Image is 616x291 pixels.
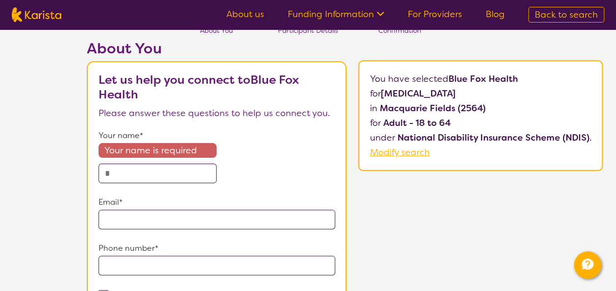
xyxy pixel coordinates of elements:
p: Phone number* [99,241,336,256]
b: Macquarie Fields (2564) [380,102,486,114]
a: Back to search [528,7,604,23]
b: Blue Fox Health [448,73,518,85]
p: Your name* [99,128,336,143]
p: under . [370,130,591,145]
h2: About You [87,40,346,57]
p: for [370,86,591,101]
span: Back to search [535,9,598,21]
b: Adult - 18 to 64 [383,117,451,129]
span: Your name is required [99,143,217,158]
p: Please answer these questions to help us connect you. [99,106,336,121]
span: About You [200,26,233,35]
b: National Disability Insurance Scheme (NDIS) [397,132,590,144]
span: Confirmation [378,26,421,35]
b: Let us help you connect to Blue Fox Health [99,72,299,102]
a: Modify search [370,146,430,158]
a: Blog [486,8,505,20]
a: For Providers [408,8,462,20]
p: You have selected [370,72,591,160]
img: Karista logo [12,7,61,22]
button: Channel Menu [574,251,601,279]
p: for [370,116,591,130]
p: Email* [99,195,336,210]
a: Funding Information [288,8,384,20]
a: About us [226,8,264,20]
b: [MEDICAL_DATA] [381,88,456,99]
p: in [370,101,591,116]
span: Participant Details [278,26,338,35]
